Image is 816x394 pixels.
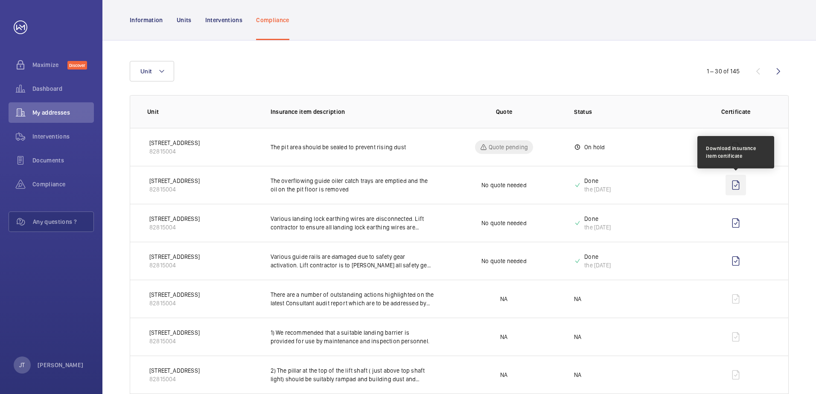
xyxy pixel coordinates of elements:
[496,107,513,116] p: Quote
[149,223,200,232] p: 82815004
[205,16,243,24] p: Interventions
[149,375,200,383] p: 82815004
[149,366,200,375] p: [STREET_ADDRESS]
[149,328,200,337] p: [STREET_ADDRESS]
[32,108,94,117] span: My addresses
[481,181,527,189] p: No quote needed
[177,16,192,24] p: Units
[130,16,163,24] p: Information
[584,261,611,269] div: the [DATE]
[147,107,257,116] p: Unit
[32,84,94,93] span: Dashboard
[271,290,434,307] p: There are a number of outstanding actions highlighted on the latest Consultant audit report which...
[481,257,527,265] p: No quote needed
[489,143,528,151] p: Quote pending
[574,371,581,379] p: NA
[701,107,771,116] p: Certificate
[149,139,200,147] p: [STREET_ADDRESS]
[500,295,507,303] p: NA
[256,16,289,24] p: Compliance
[149,185,200,194] p: 82815004
[38,361,84,369] p: [PERSON_NAME]
[271,177,434,194] p: The overflowing guide oiler catch trays are emptied and the oil on the pit floor is removed
[149,214,200,223] p: [STREET_ADDRESS]
[584,185,611,194] div: the [DATE]
[584,143,605,151] p: On hold
[32,61,67,69] span: Maximize
[500,371,507,379] p: NA
[584,177,611,185] p: Done
[500,333,507,341] p: NA
[19,361,25,369] p: JT
[271,214,434,232] p: Various landing lock earthing wires are disconnected. Lift contractor to ensure all landing lock ...
[574,333,581,341] p: NA
[149,177,200,185] p: [STREET_ADDRESS]
[130,61,174,81] button: Unit
[67,61,87,70] span: Discover
[584,223,611,232] div: the [DATE]
[32,156,94,165] span: Documents
[574,107,687,116] p: Status
[271,366,434,383] p: 2) The pillar at the top of the lift shaft ( just above top shaft light) should be suitably rampa...
[149,290,200,299] p: [STREET_ADDRESS]
[574,295,581,303] p: NA
[271,107,434,116] p: Insurance item description
[149,261,200,269] p: 82815004
[707,67,740,75] div: 1 – 30 of 145
[32,180,94,188] span: Compliance
[706,145,766,160] div: Download insurance item certificate
[584,214,611,223] p: Done
[584,252,611,261] p: Done
[32,132,94,141] span: Interventions
[33,217,93,226] span: Any questions ?
[149,337,200,345] p: 82815004
[271,143,434,151] p: The pit area should be sealed to prevent rising dust
[271,252,434,269] p: Various guide rails are damaged due to safety gear activation. Lift contractor is to [PERSON_NAME...
[140,68,152,75] span: Unit
[271,328,434,345] p: 1) We recommended that a suitable landing barrier is provided for use by maintenance and inspecti...
[149,147,200,156] p: 82815004
[481,219,527,227] p: No quote needed
[149,252,200,261] p: [STREET_ADDRESS]
[149,299,200,307] p: 82815004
